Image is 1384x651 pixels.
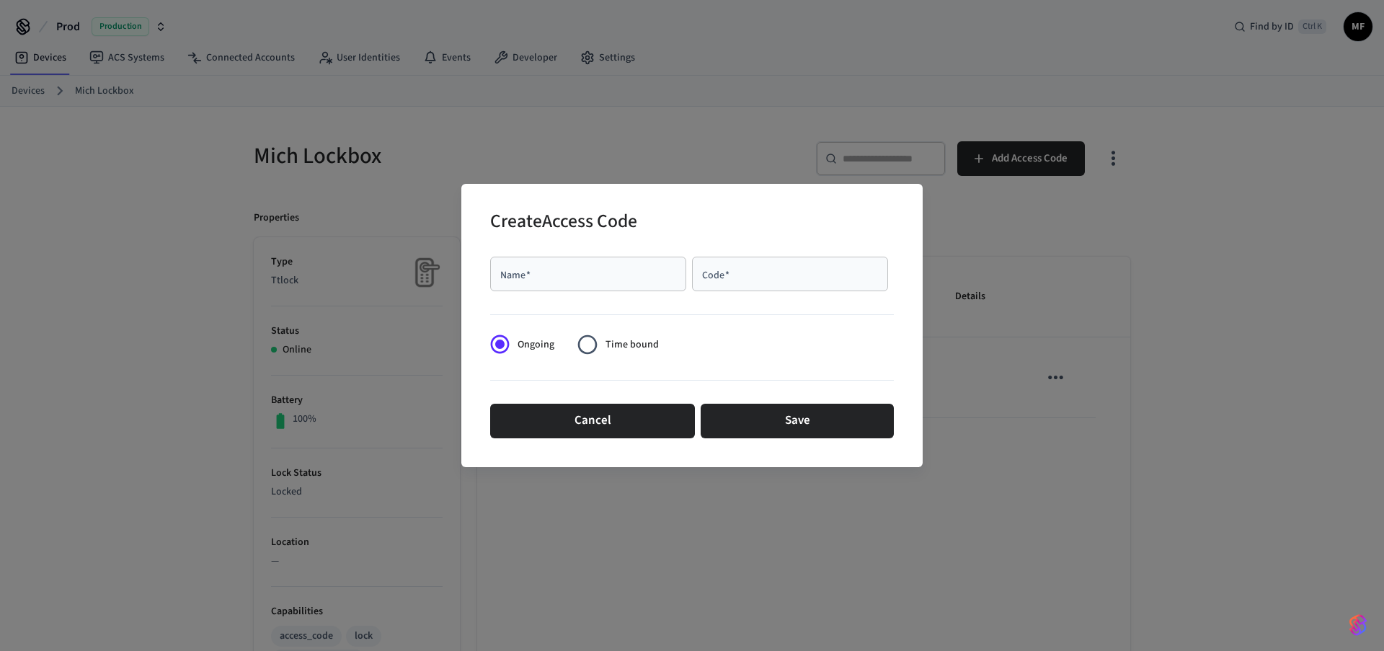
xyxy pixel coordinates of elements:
[605,337,659,353] span: Time bound
[490,201,637,245] h2: Create Access Code
[1349,614,1367,637] img: SeamLogoGradient.69752ec5.svg
[518,337,554,353] span: Ongoing
[701,404,894,438] button: Save
[490,404,695,438] button: Cancel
